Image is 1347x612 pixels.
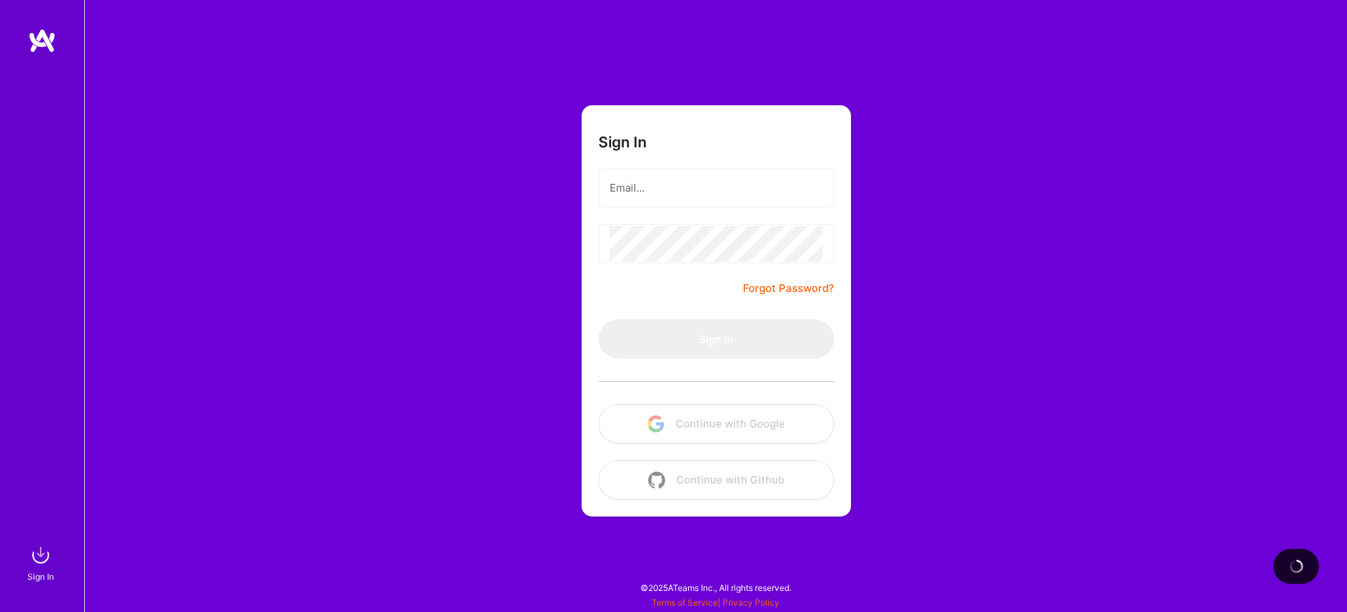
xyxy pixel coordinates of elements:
button: Continue with Google [598,404,834,444]
img: loading [1287,557,1306,576]
div: © 2025 ATeams Inc., All rights reserved. [84,570,1347,605]
div: Sign In [27,569,54,584]
a: sign inSign In [29,541,55,584]
a: Privacy Policy [723,597,779,608]
img: icon [648,472,665,488]
img: icon [648,415,664,432]
a: Terms of Service [652,597,718,608]
button: Continue with Github [598,460,834,500]
button: Sign In [598,319,834,359]
img: sign in [27,541,55,569]
h3: Sign In [598,133,647,151]
span: | [652,597,779,608]
img: logo [28,28,56,53]
a: Forgot Password? [743,280,834,297]
input: Email... [610,170,823,206]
